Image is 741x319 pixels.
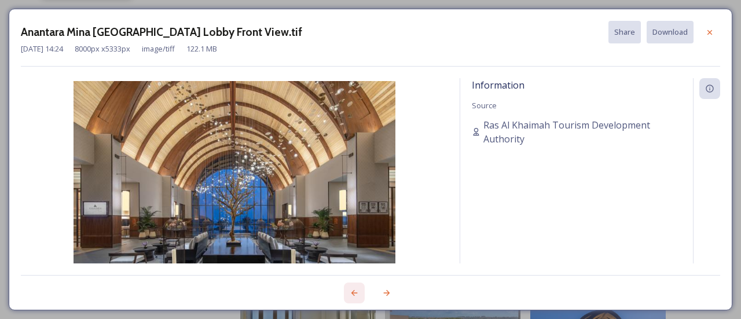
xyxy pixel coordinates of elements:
span: [DATE] 14:24 [21,43,63,54]
span: Source [472,100,497,111]
button: Share [608,21,641,43]
span: Information [472,79,524,91]
span: 8000 px x 5333 px [75,43,130,54]
span: 122.1 MB [186,43,217,54]
span: image/tiff [142,43,175,54]
span: Ras Al Khaimah Tourism Development Authority [483,118,681,146]
h3: Anantara Mina [GEOGRAPHIC_DATA] Lobby Front View.tif [21,24,302,41]
img: fb7f3dbe-2d83-4730-b5c9-d5294846d421.jpg [21,81,448,296]
button: Download [647,21,694,43]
